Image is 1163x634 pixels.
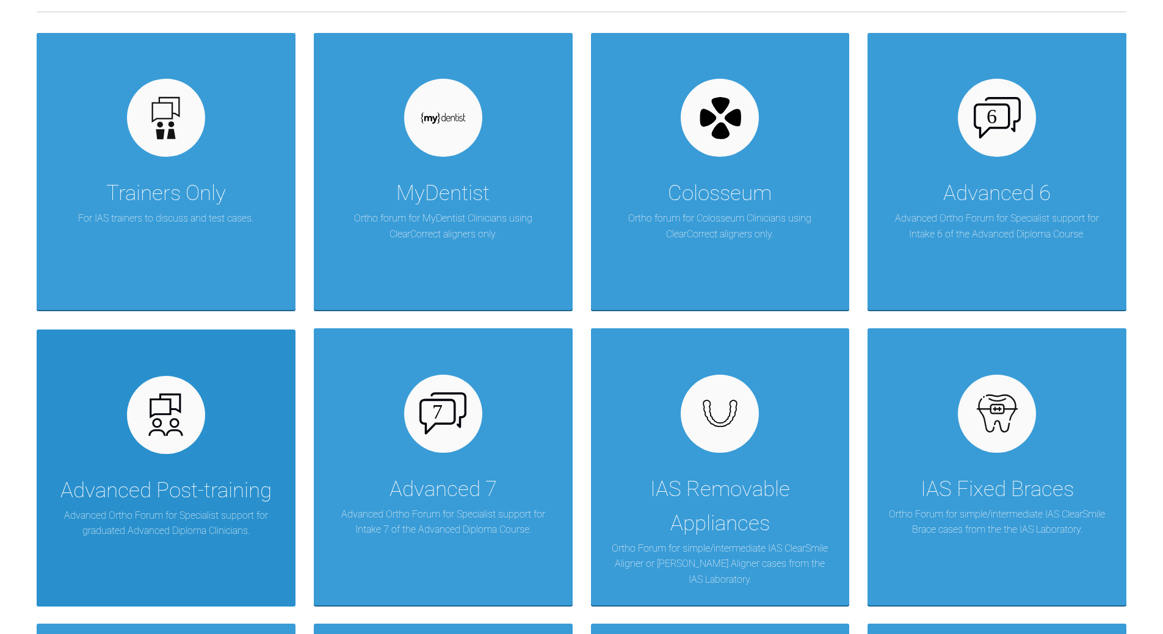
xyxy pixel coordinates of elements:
[668,176,772,211] div: Colosseum
[37,33,295,310] a: Trainers OnlyFor IAS trainers to discuss and test cases.
[314,33,573,310] a: MyDentistOrtho forum for MyDentist Clinicians using ClearCorrect aligners only.
[974,390,1021,437] img: fixed.9f4e6236.svg
[332,211,554,242] p: Ortho forum for MyDentist Clinicians using ClearCorrect aligners only.
[419,112,466,124] img: mydentist.1050c378.svg
[609,541,831,588] p: Ortho Forum for simple/intermediate IAS ClearSmile Aligner or [PERSON_NAME] Aligner cases from th...
[78,211,253,226] p: For IAS trainers to discuss and test cases.
[886,506,1108,538] p: Ortho Forum for simple/intermediate IAS ClearSmile Brace cases from the the IAS Laboratory.
[868,328,1126,605] a: IAS Fixed BracesOrtho Forum for simple/intermediate IAS ClearSmile Brace cases from the the IAS L...
[697,94,744,142] img: colosseum.3af2006a.svg
[314,328,573,605] a: Advanced 7Advanced Ortho Forum for Specialist support for Intake 7 of the Advanced Diploma Course.
[609,211,831,242] p: Ortho forum for Colosseum Clinicians using ClearCorrect aligners only.
[106,176,226,211] div: Trainers Only
[396,176,490,211] div: MyDentist
[697,396,744,431] img: removables.927eaa4e.svg
[332,506,554,538] p: Advanced Ortho Forum for Specialist support for Intake 7 of the Advanced Diploma Course.
[943,176,1051,211] div: Advanced 6
[142,391,189,438] img: advanced.73cea251.svg
[142,95,189,142] img: default.3be3f38f.svg
[609,472,831,541] div: IAS Removable Appliances
[921,472,1074,506] div: IAS Fixed Braces
[974,97,1021,139] img: advanced-6.cf6970cb.svg
[591,328,850,605] a: IAS Removable AppliancesOrtho Forum for simple/intermediate IAS ClearSmile Aligner or [PERSON_NAM...
[868,33,1126,310] a: Advanced 6Advanced Ortho Forum for Specialist support for Intake 6 of the Advanced Diploma Course.
[37,328,295,605] a: Advanced Post-trainingAdvanced Ortho Forum for Specialist support for graduated Advanced Diploma ...
[591,33,850,310] a: ColosseumOrtho forum for Colosseum Clinicians using ClearCorrect aligners only.
[60,474,272,508] div: Advanced Post-training
[419,392,466,434] img: advanced-7.aa0834c3.svg
[886,211,1108,242] p: Advanced Ortho Forum for Specialist support for Intake 6 of the Advanced Diploma Course.
[389,472,497,506] div: Advanced 7
[55,508,277,539] p: Advanced Ortho Forum for Specialist support for graduated Advanced Diploma Clinicians.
